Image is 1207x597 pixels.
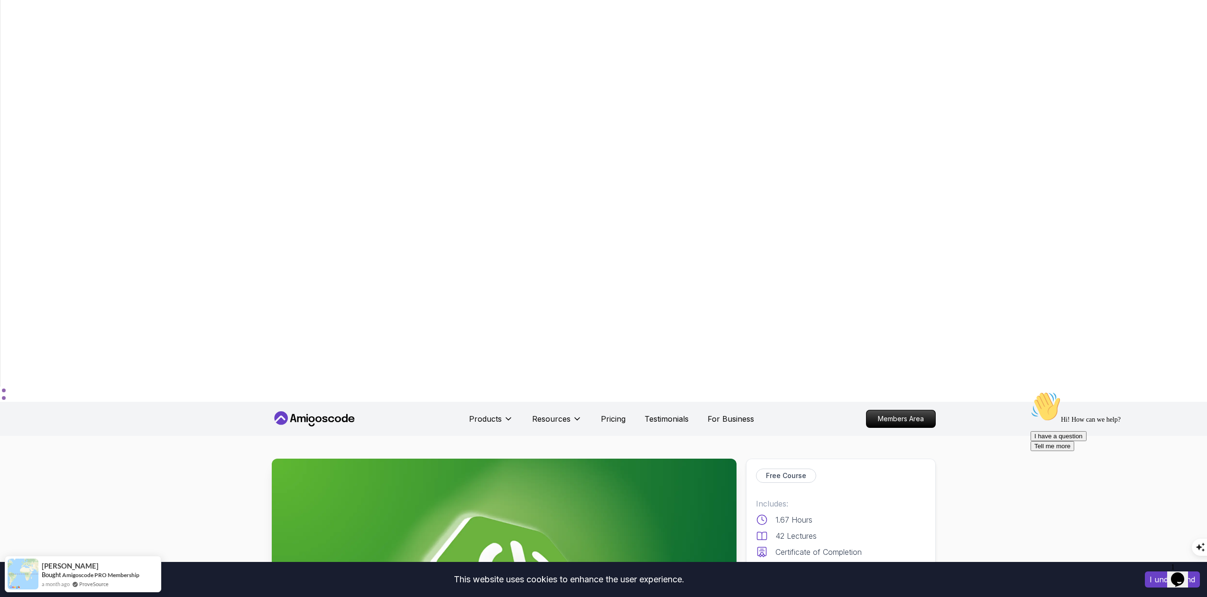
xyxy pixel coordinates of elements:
[4,54,47,63] button: Tell me more
[8,559,38,589] img: provesource social proof notification image
[4,4,175,63] div: 👋Hi! How can we help?I have a questionTell me more
[601,413,626,425] a: Pricing
[775,514,812,525] p: 1.67 Hours
[4,44,60,54] button: I have a question
[1027,388,1198,554] iframe: chat widget
[645,413,689,425] a: Testimonials
[79,580,109,588] a: ProveSource
[7,569,1131,590] div: This website uses cookies to enhance the user experience.
[766,471,806,480] p: Free Course
[469,413,513,432] button: Products
[756,498,926,509] p: Includes:
[42,580,70,588] span: a month ago
[42,562,99,570] span: [PERSON_NAME]
[775,546,862,558] p: Certificate of Completion
[469,413,502,425] p: Products
[866,410,936,428] a: Members Area
[532,413,582,432] button: Resources
[775,530,817,542] p: 42 Lectures
[1145,571,1200,588] button: Accept cookies
[866,410,935,427] p: Members Area
[708,413,754,425] a: For Business
[42,571,61,579] span: Bought
[4,4,34,34] img: :wave:
[532,413,571,425] p: Resources
[1167,559,1198,588] iframe: chat widget
[62,571,139,579] a: Amigoscode PRO Membership
[4,28,94,36] span: Hi! How can we help?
